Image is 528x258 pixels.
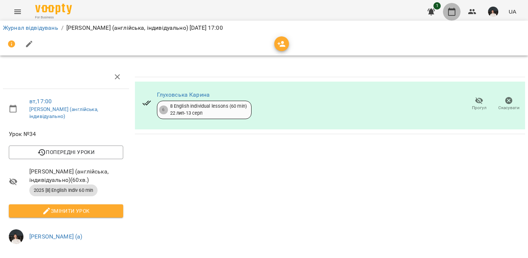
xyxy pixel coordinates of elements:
[15,207,117,215] span: Змінити урок
[29,106,98,119] a: [PERSON_NAME] (англійська, індивідуально)
[464,94,494,114] button: Прогул
[472,105,487,111] span: Прогул
[488,7,498,17] img: 5ac69435918e69000f8bf39d14eaa1af.jpg
[159,105,168,114] div: 6
[61,24,63,32] li: /
[433,2,441,10] span: 1
[9,130,123,139] span: Урок №34
[9,3,26,21] button: Menu
[9,229,23,244] img: 5ac69435918e69000f8bf39d14eaa1af.jpg
[506,5,519,18] button: UA
[494,94,524,114] button: Скасувати
[509,8,516,15] span: UA
[9,146,123,159] button: Попередні уроки
[29,187,98,194] span: 2025 [8] English Indiv 60 min
[170,103,247,117] div: 8 English individual lessons (60 min) 22 лип - 13 серп
[498,105,520,111] span: Скасувати
[35,4,72,14] img: Voopty Logo
[29,167,123,184] span: [PERSON_NAME] (англійська, індивідуально) ( 60 хв. )
[15,148,117,157] span: Попередні уроки
[157,91,210,98] a: Глуховська Карина
[29,233,82,240] a: [PERSON_NAME] (а)
[3,24,525,32] nav: breadcrumb
[9,204,123,218] button: Змінити урок
[66,24,223,32] p: [PERSON_NAME] (англійська, індивідуально) [DATE] 17:00
[35,15,72,20] span: For Business
[29,98,52,105] a: вт , 17:00
[3,24,58,31] a: Журнал відвідувань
